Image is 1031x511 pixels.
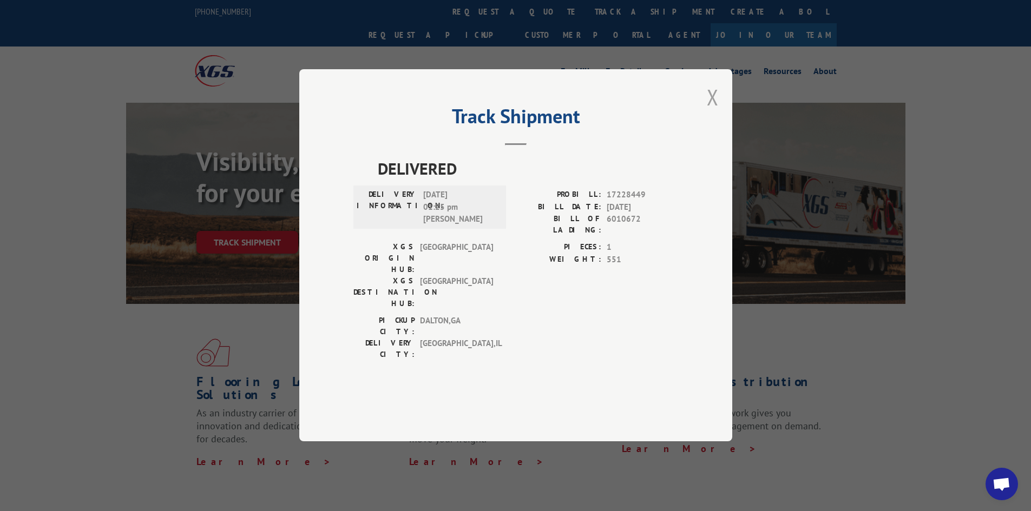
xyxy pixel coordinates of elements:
[607,214,678,236] span: 6010672
[516,201,601,214] label: BILL DATE:
[353,276,415,310] label: XGS DESTINATION HUB:
[516,189,601,202] label: PROBILL:
[607,242,678,254] span: 1
[353,242,415,276] label: XGS ORIGIN HUB:
[420,338,493,361] span: [GEOGRAPHIC_DATA] , IL
[420,276,493,310] span: [GEOGRAPHIC_DATA]
[353,338,415,361] label: DELIVERY CITY:
[420,242,493,276] span: [GEOGRAPHIC_DATA]
[353,109,678,129] h2: Track Shipment
[986,468,1018,500] div: Open chat
[516,242,601,254] label: PIECES:
[516,254,601,266] label: WEIGHT:
[378,157,678,181] span: DELIVERED
[420,315,493,338] span: DALTON , GA
[607,254,678,266] span: 551
[423,189,496,226] span: [DATE] 01:25 pm [PERSON_NAME]
[357,189,418,226] label: DELIVERY INFORMATION:
[607,201,678,214] span: [DATE]
[516,214,601,236] label: BILL OF LADING:
[707,83,719,111] button: Close modal
[353,315,415,338] label: PICKUP CITY:
[607,189,678,202] span: 17228449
